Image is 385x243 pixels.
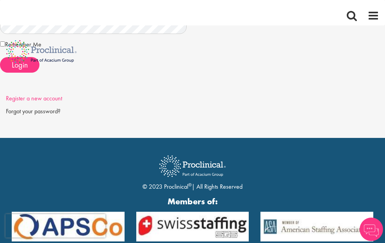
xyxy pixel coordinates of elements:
span: Login [12,60,28,70]
div: Forgot your password? [6,107,379,116]
img: APSCo [6,212,130,241]
strong: Members of: [12,195,373,207]
img: Proclinical Recruitment [153,150,232,182]
img: APSCo [130,212,255,241]
img: APSCo [255,212,379,241]
img: Chatbot [360,218,383,241]
iframe: reCAPTCHA [5,214,105,238]
sup: ® [188,182,192,188]
a: Register a new account [6,94,62,102]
